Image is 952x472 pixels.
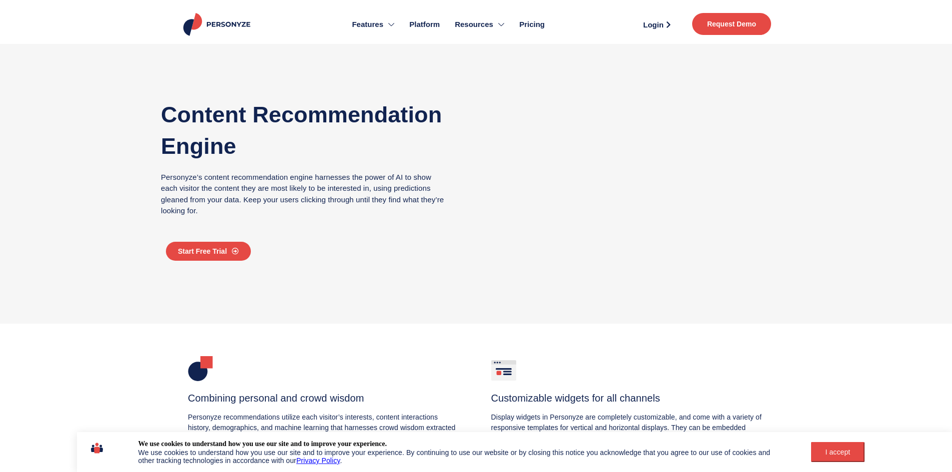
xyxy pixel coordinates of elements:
[296,457,340,465] a: Privacy Policy
[491,393,660,404] span: Customizable widgets for all channels
[632,17,682,32] a: Login
[91,440,103,457] img: icon
[512,5,552,44] a: Pricing
[188,412,461,444] p: Personyze recommendations utilize each visitor’s interests, content interactions history, demogra...
[811,442,865,462] button: I accept
[138,449,785,465] div: We use cookies to understand how you use our site and to improve your experience. By continuing t...
[166,242,251,261] a: Start Free Trial
[161,172,449,217] p: Personyze’s content recommendation engine harnesses the power of AI to show each visitor the cont...
[692,13,771,35] a: Request Demo
[643,21,664,28] span: Login
[138,440,387,449] div: We use cookies to understand how you use our site and to improve your experience.
[181,13,255,36] img: Personyze logo
[402,5,447,44] a: Platform
[817,448,859,456] div: I accept
[161,99,449,162] h1: Content Recommendation Engine
[491,412,765,444] p: Display widgets in Personyze are completely customizable, and come with a variety of responsive t...
[409,19,440,30] span: Platform
[188,393,364,404] span: Combining personal and crowd wisdom
[447,5,512,44] a: Resources
[519,19,545,30] span: Pricing
[455,19,493,30] span: Resources
[352,19,383,30] span: Features
[707,20,756,27] span: Request Demo
[178,248,227,255] span: Start Free Trial
[344,5,402,44] a: Features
